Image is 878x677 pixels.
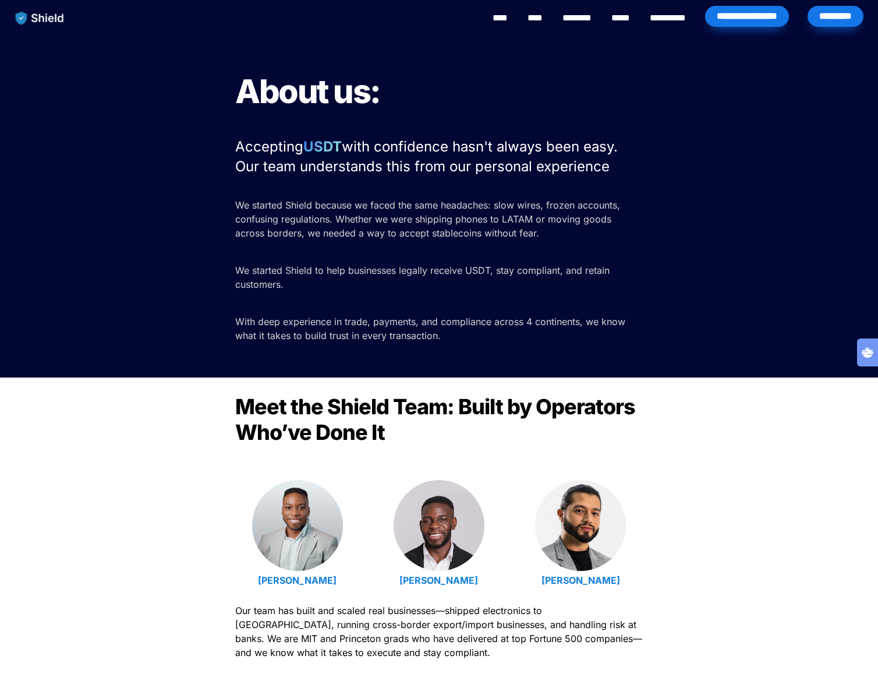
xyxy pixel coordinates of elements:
[10,6,70,30] img: website logo
[541,574,620,586] a: [PERSON_NAME]
[235,605,645,658] span: Our team has built and scaled real businesses—shipped electronics to [GEOGRAPHIC_DATA], running c...
[235,199,623,239] span: We started Shield because we faced the same headaches: slow wires, frozen accounts, confusing reg...
[235,316,628,341] span: With deep experience in trade, payments, and compliance across 4 continents, we know what it take...
[303,138,342,155] strong: USDT
[399,574,478,586] a: [PERSON_NAME]
[235,138,622,175] span: with confidence hasn't always been easy. Our team understands this from our personal experience
[258,574,337,586] a: [PERSON_NAME]
[235,138,303,155] span: Accepting
[235,265,613,290] span: We started Shield to help businesses legally receive USDT, stay compliant, and retain customers.
[235,72,380,111] span: About us:
[235,394,639,445] span: Meet the Shield Team: Built by Operators Who’ve Done It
